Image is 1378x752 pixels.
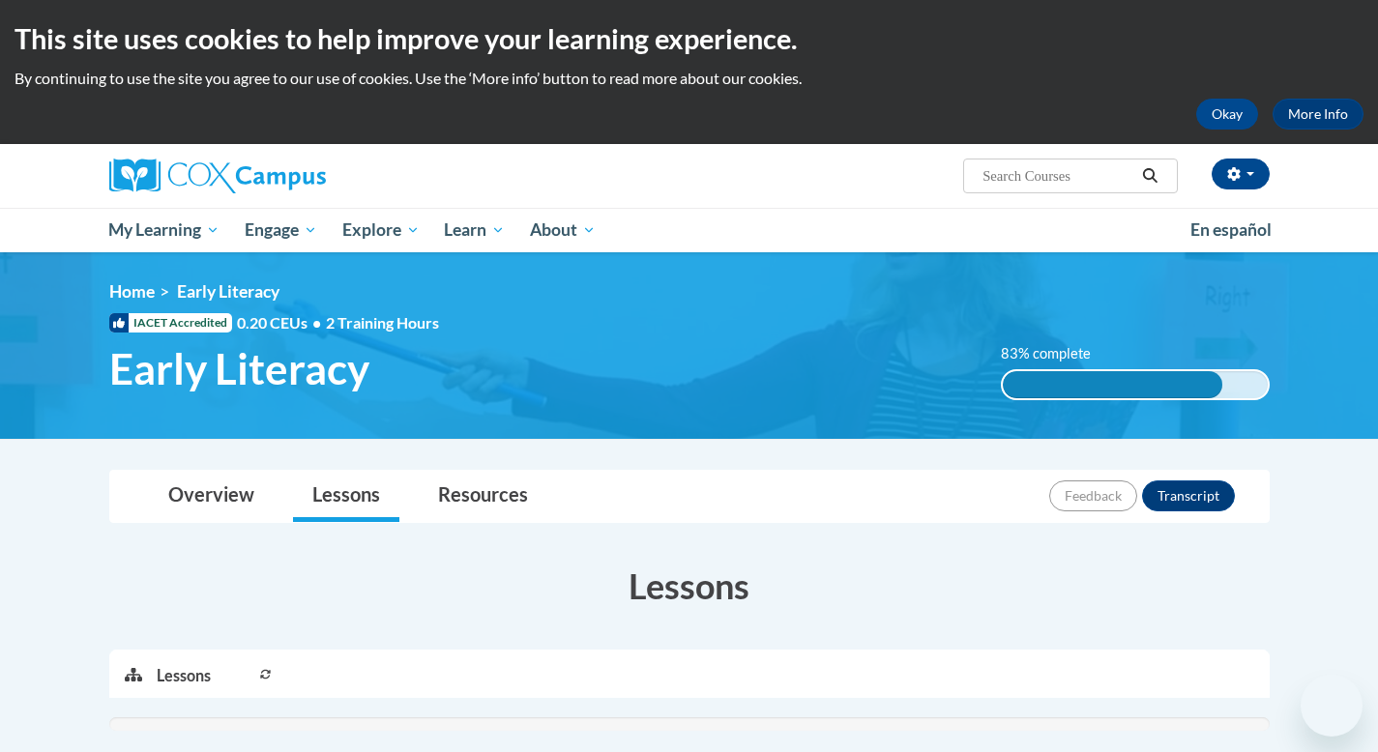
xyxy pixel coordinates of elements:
iframe: Button to launch messaging window [1301,675,1363,737]
a: About [517,208,608,252]
button: Search [1135,164,1164,188]
a: Lessons [293,471,399,522]
span: 2 Training Hours [326,313,439,332]
span: About [530,218,596,242]
span: 0.20 CEUs [237,312,326,333]
div: 83% complete [1003,371,1222,398]
label: 83% complete [1001,343,1112,364]
h3: Lessons [109,562,1270,610]
a: Engage [232,208,330,252]
p: Lessons [157,665,211,686]
a: Overview [149,471,274,522]
span: En español [1190,219,1272,240]
button: Feedback [1049,480,1137,511]
a: Cox Campus [109,159,477,193]
span: IACET Accredited [109,313,232,333]
button: Transcript [1142,480,1235,511]
a: Home [109,281,155,302]
a: More Info [1273,99,1363,130]
span: Explore [342,218,420,242]
span: Learn [444,218,505,242]
input: Search Courses [981,164,1135,188]
span: Early Literacy [109,343,369,394]
h2: This site uses cookies to help improve your learning experience. [15,19,1363,58]
button: Okay [1196,99,1258,130]
a: Learn [431,208,517,252]
a: En español [1178,210,1284,250]
button: Account Settings [1212,159,1270,189]
span: My Learning [108,218,220,242]
img: Cox Campus [109,159,326,193]
span: Engage [245,218,317,242]
span: Early Literacy [177,281,279,302]
p: By continuing to use the site you agree to our use of cookies. Use the ‘More info’ button to read... [15,68,1363,89]
a: Resources [419,471,547,522]
a: Explore [330,208,432,252]
a: My Learning [97,208,233,252]
span: • [312,313,321,332]
div: Main menu [80,208,1299,252]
